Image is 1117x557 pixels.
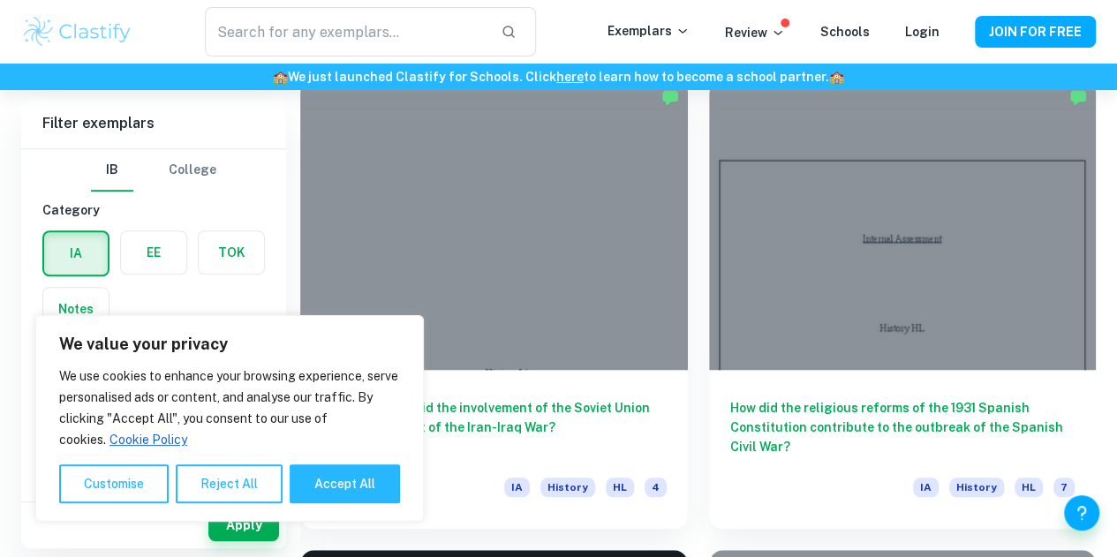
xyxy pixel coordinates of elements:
img: Marked [1069,88,1087,106]
span: History [540,478,595,497]
h6: We just launched Clastify for Schools. Click to learn how to become a school partner. [4,67,1113,87]
img: Marked [661,88,679,106]
button: TOK [199,231,264,274]
button: Accept All [290,464,400,503]
a: How did the religious reforms of the 1931 Spanish Constitution contribute to the outbreak of the ... [709,79,1097,529]
input: Search for any exemplars... [205,7,487,56]
button: Help and Feedback [1064,495,1099,531]
button: Apply [208,509,279,541]
span: 4 [645,478,667,497]
button: Notes [43,288,109,330]
span: History [949,478,1004,497]
button: College [169,149,216,192]
a: Schools [820,25,870,39]
span: 7 [1053,478,1075,497]
button: Reject All [176,464,283,503]
a: Login [905,25,940,39]
h6: How did the religious reforms of the 1931 Spanish Constitution contribute to the outbreak of the ... [730,398,1075,456]
span: HL [606,478,634,497]
a: Cookie Policy [109,432,188,448]
div: We value your privacy [35,315,424,522]
a: here [556,70,584,84]
p: Exemplars [608,21,690,41]
span: IA [913,478,939,497]
button: IA [44,232,108,275]
span: HL [1015,478,1043,497]
p: Review [725,23,785,42]
button: Customise [59,464,169,503]
h6: Filter exemplars [21,99,286,148]
span: 🏫 [273,70,288,84]
h6: Category [42,200,265,220]
button: EE [121,231,186,274]
img: Clastify logo [21,14,133,49]
a: To what extent did the involvement of the Soviet Union impact the result of the Iran-Iraq War?IAH... [300,79,688,529]
button: JOIN FOR FREE [975,16,1096,48]
div: Filter type choice [91,149,216,192]
p: We value your privacy [59,334,400,355]
span: 🏫 [829,70,844,84]
button: IB [91,149,133,192]
p: We use cookies to enhance your browsing experience, serve personalised ads or content, and analys... [59,365,400,450]
h6: To what extent did the involvement of the Soviet Union impact the result of the Iran-Iraq War? [321,398,667,456]
span: IA [504,478,530,497]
